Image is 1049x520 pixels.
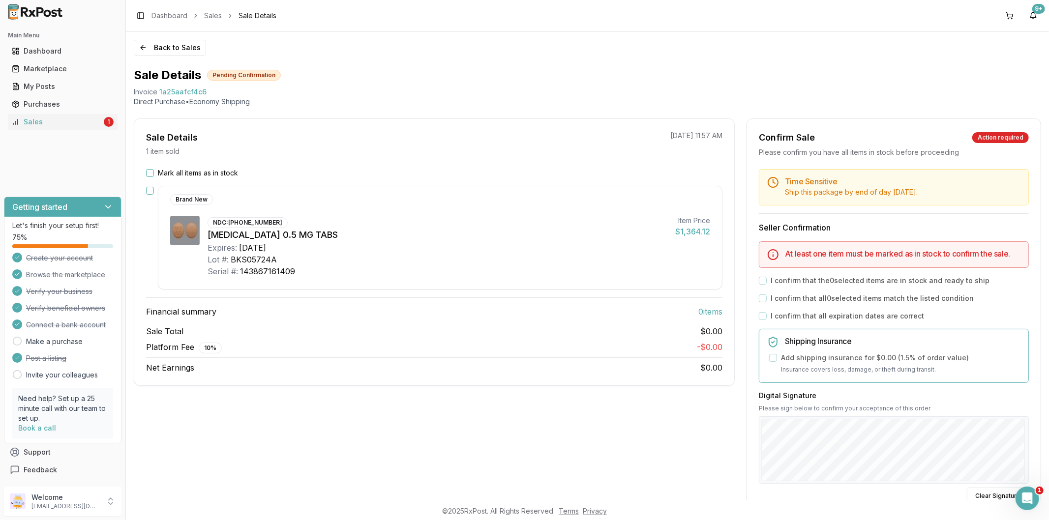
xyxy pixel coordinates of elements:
span: 75 % [12,232,27,242]
div: Please confirm you have all items in stock before proceeding [759,147,1029,157]
div: Invoice [134,87,157,97]
h3: Digital Signature [759,391,1029,401]
div: Marketplace [12,64,114,74]
label: I confirm that all expiration dates are correct [771,311,924,321]
div: Action required [972,132,1029,143]
button: My Posts [4,79,121,94]
button: Clear Signature [967,488,1029,504]
div: Sale Details [146,131,198,144]
span: Browse the marketplace [26,270,105,280]
a: Marketplace [8,60,118,78]
h3: Getting started [12,201,67,213]
p: Welcome [31,492,100,502]
span: Connect a bank account [26,320,106,330]
button: Feedback [4,461,121,479]
img: RxPost Logo [4,4,67,20]
h1: Sale Details [134,67,201,83]
h5: At least one item must be marked as in stock to confirm the sale. [785,250,1020,258]
span: Sale Total [146,325,183,337]
div: BKS05724A [231,254,277,265]
label: Mark all items as in stock [158,168,238,178]
div: Item Price [675,216,710,226]
span: - $0.00 [697,342,722,352]
label: Add shipping insurance for $0.00 ( 1.5 % of order value) [781,353,969,363]
div: [DATE] [239,242,266,254]
div: 1 [104,117,114,127]
button: 9+ [1025,8,1041,24]
button: Purchases [4,96,121,112]
div: My Posts [12,82,114,91]
a: Book a call [18,424,56,432]
iframe: Intercom live chat [1016,487,1039,510]
a: Invite your colleagues [26,370,98,380]
div: Purchases [12,99,114,109]
span: Verify your business [26,287,92,296]
h3: Seller Confirmation [759,222,1029,233]
div: 9+ [1032,4,1045,14]
a: Sales [204,11,222,21]
a: Dashboard [8,42,118,60]
p: Insurance covers loss, damage, or theft during transit. [781,365,1020,375]
a: Privacy [583,507,607,515]
h5: Shipping Insurance [785,337,1020,345]
div: NDC: [PHONE_NUMBER] [208,217,288,228]
div: 10 % [199,343,222,353]
button: Dashboard [4,43,121,59]
span: Create your account [26,253,93,263]
label: I confirm that the 0 selected items are in stock and ready to ship [771,276,989,286]
div: Confirm Sale [759,131,815,144]
div: Pending Confirmation [207,70,281,81]
span: Net Earnings [146,362,194,374]
span: 1 [1036,487,1044,494]
span: Ship this package by end of day [DATE] . [785,188,918,196]
span: Verify beneficial owners [26,303,105,313]
h2: Main Menu [8,31,118,39]
a: Dashboard [151,11,187,21]
p: Need help? Set up a 25 minute call with our team to set up. [18,394,107,423]
h5: Time Sensitive [785,177,1020,185]
img: User avatar [10,493,26,509]
span: Feedback [24,465,57,475]
p: Direct Purchase • Economy Shipping [134,97,1041,107]
span: Platform Fee [146,341,222,353]
div: Serial #: [208,265,238,277]
nav: breadcrumb [151,11,276,21]
span: $0.00 [700,363,722,373]
p: 1 item sold [146,146,180,156]
span: Financial summary [146,306,216,318]
div: Sales [12,117,102,127]
div: $1,364.12 [675,226,710,237]
div: 143867161409 [240,265,295,277]
div: [MEDICAL_DATA] 0.5 MG TABS [208,228,667,242]
label: I confirm that all 0 selected items match the listed condition [771,293,974,303]
a: Terms [559,507,579,515]
img: Rexulti 0.5 MG TABS [170,216,200,245]
span: $0.00 [700,325,722,337]
p: Please sign below to confirm your acceptance of this order [759,404,1029,412]
div: Expires: [208,242,237,254]
p: Let's finish your setup first! [12,221,113,231]
div: Dashboard [12,46,114,56]
div: Lot #: [208,254,229,265]
button: Back to Sales [134,40,206,56]
button: Sales1 [4,114,121,130]
span: 1a25aafcf4c6 [159,87,207,97]
span: 0 item s [698,306,722,318]
a: Purchases [8,95,118,113]
button: Support [4,443,121,461]
p: [DATE] 11:57 AM [670,131,722,141]
button: Marketplace [4,61,121,77]
span: Sale Details [239,11,276,21]
a: Sales1 [8,113,118,131]
p: [EMAIL_ADDRESS][DOMAIN_NAME] [31,502,100,510]
a: Make a purchase [26,337,83,347]
a: My Posts [8,78,118,95]
span: Post a listing [26,353,66,363]
div: Brand New [170,194,213,205]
